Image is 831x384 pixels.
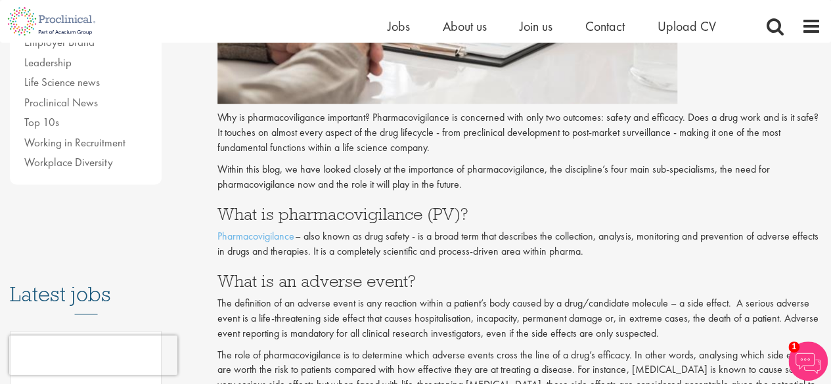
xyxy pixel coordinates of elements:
[24,135,125,150] a: Working in Recruitment
[24,95,98,110] a: Proclinical News
[24,55,72,70] a: Leadership
[788,341,828,381] img: Chatbot
[10,250,162,314] h3: Latest jobs
[24,155,113,169] a: Workplace Diversity
[217,296,821,341] p: The definition of an adverse event is any reaction within a patient’s body caused by a drug/candi...
[658,18,716,35] a: Upload CV
[24,115,59,129] a: Top 10s
[585,18,625,35] a: Contact
[217,110,821,156] p: Why is pharmacoviligance important? Pharmacovigilance is concerned with only two outcomes: safety...
[388,18,410,35] a: Jobs
[217,229,295,243] a: Pharmacovigilance
[443,18,487,35] a: About us
[520,18,552,35] a: Join us
[24,75,100,89] a: Life Science news
[9,335,177,375] iframe: reCAPTCHA
[217,272,821,289] h3: What is an adverse event?
[217,162,821,192] p: Within this blog, we have looked closely at the importance of pharmacovigilance, the discipline’s...
[217,229,821,259] p: – also known as drug safety - is a broad term that describes the collection, analysis, monitoring...
[217,205,821,223] h3: What is pharmacovigilance (PV)?
[788,341,799,352] span: 1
